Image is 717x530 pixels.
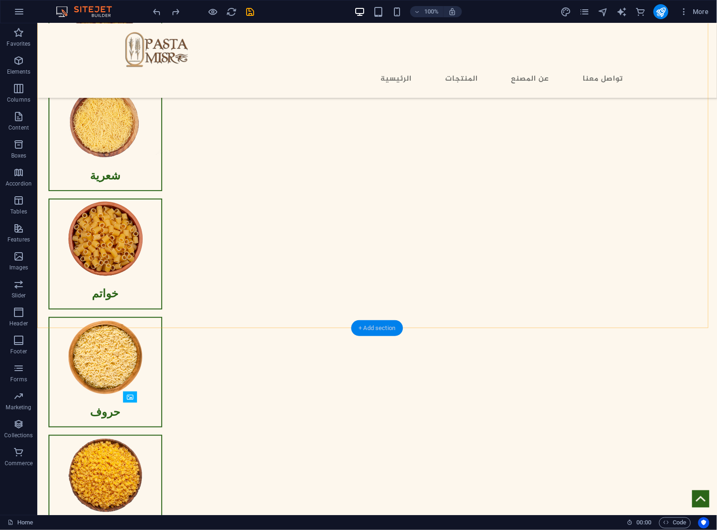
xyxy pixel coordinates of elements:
[676,4,713,19] button: More
[10,348,27,355] p: Footer
[698,517,710,529] button: Usercentrics
[7,96,30,103] p: Columns
[598,6,609,17] button: navigator
[579,6,590,17] button: pages
[654,4,669,19] button: publish
[245,6,256,17] button: save
[637,517,651,529] span: 00 00
[9,320,28,327] p: Header
[424,6,439,17] h6: 100%
[663,517,687,529] span: Code
[207,6,219,17] button: Click here to leave preview mode and continue editing
[171,7,181,17] i: Redo: Duplicate elements (Ctrl+Y, ⌘+Y)
[643,519,645,526] span: :
[152,7,163,17] i: Undo: Change image (Ctrl+Z)
[598,7,608,17] i: Navigator
[226,6,237,17] button: reload
[627,517,652,529] h6: Session time
[410,6,443,17] button: 100%
[170,6,181,17] button: redo
[352,320,403,336] div: + Add section
[616,6,627,17] button: text_generator
[635,6,646,17] button: commerce
[655,7,666,17] i: Publish
[579,7,590,17] i: Pages (Ctrl+Alt+S)
[560,6,572,17] button: design
[11,152,27,159] p: Boxes
[448,7,457,16] i: On resize automatically adjust zoom level to fit chosen device.
[659,517,691,529] button: Code
[245,7,256,17] i: Save (Ctrl+S)
[6,180,32,187] p: Accordion
[10,208,27,215] p: Tables
[10,376,27,383] p: Forms
[7,236,30,243] p: Features
[4,432,33,439] p: Collections
[560,7,571,17] i: Design (Ctrl+Alt+Y)
[8,124,29,131] p: Content
[12,292,26,299] p: Slider
[54,6,124,17] img: Editor Logo
[152,6,163,17] button: undo
[635,7,646,17] i: Commerce
[7,40,30,48] p: Favorites
[9,264,28,271] p: Images
[5,460,33,467] p: Commerce
[7,517,33,529] a: Click to cancel selection. Double-click to open Pages
[7,68,31,76] p: Elements
[680,7,709,16] span: More
[6,404,31,411] p: Marketing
